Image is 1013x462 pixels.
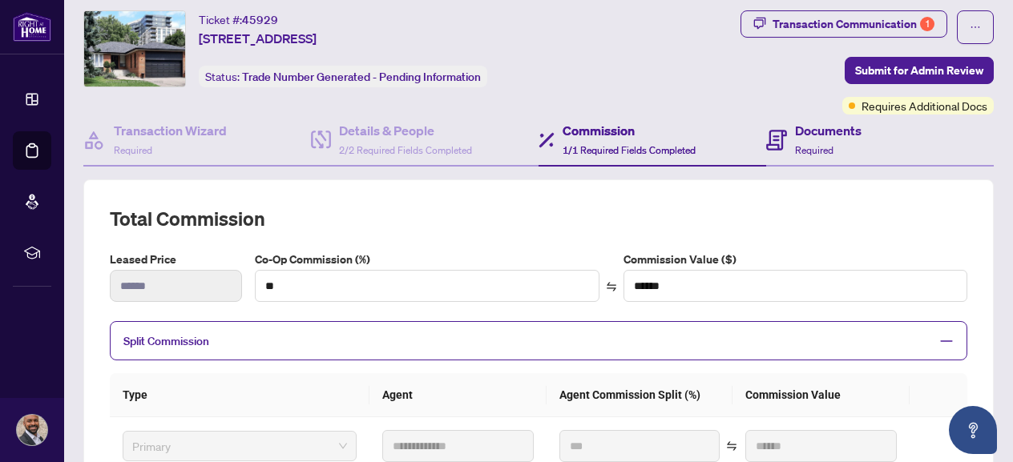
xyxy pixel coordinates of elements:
th: Agent [369,373,547,417]
span: [STREET_ADDRESS] [199,29,317,48]
img: IMG-W12285635_1.jpg [84,11,185,86]
label: Commission Value ($) [624,251,968,268]
span: 2/2 Required Fields Completed [339,144,472,156]
img: logo [13,12,51,42]
img: Profile Icon [17,415,47,445]
span: Required [114,144,152,156]
div: Ticket #: [199,10,278,29]
div: Status: [199,66,487,87]
span: 45929 [242,13,278,27]
div: Split Commission [110,321,967,360]
h4: Commission [563,121,696,140]
span: Trade Number Generated - Pending Information [242,70,481,84]
th: Commission Value [733,373,910,417]
span: swap [606,281,617,292]
span: Split Commission [123,334,209,348]
h4: Transaction Wizard [114,121,227,140]
div: Transaction Communication [773,11,934,37]
h4: Details & People [339,121,472,140]
span: Requires Additional Docs [862,97,987,114]
button: Open asap [949,406,997,454]
button: Submit for Admin Review [845,57,994,84]
span: swap [726,440,737,452]
h4: Documents [795,121,862,140]
th: Type [110,373,369,417]
span: Primary [132,434,347,458]
span: 1/1 Required Fields Completed [563,144,696,156]
span: ellipsis [970,22,981,33]
th: Agent Commission Split (%) [547,373,733,417]
label: Leased Price [110,251,242,268]
span: minus [939,334,954,348]
label: Co-Op Commission (%) [255,251,599,268]
span: Required [795,144,833,156]
h2: Total Commission [110,206,967,231]
div: 1 [920,17,934,31]
button: Transaction Communication1 [741,10,947,38]
span: Submit for Admin Review [855,58,983,83]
